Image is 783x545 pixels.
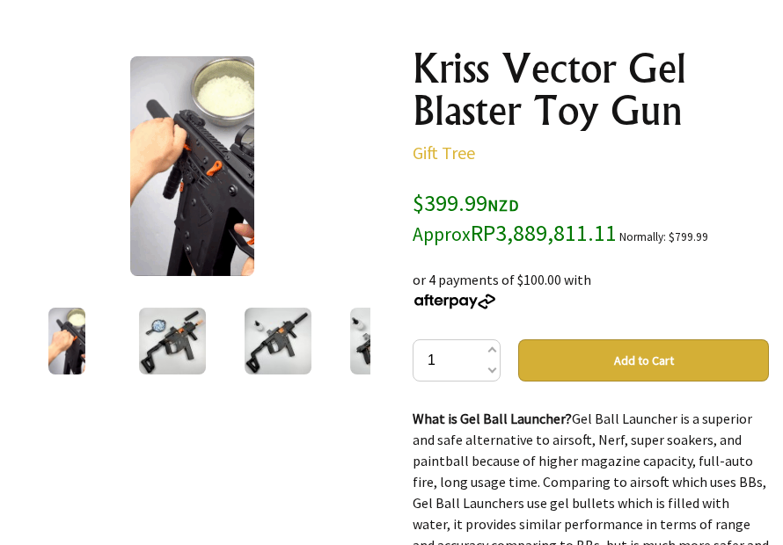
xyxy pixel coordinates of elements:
[413,294,497,309] img: Afterpay
[130,56,254,276] img: Kriss Vector Gel Blaster Toy Gun
[48,308,86,374] img: Kriss Vector Gel Blaster Toy Gun
[245,308,311,374] img: Kriss Vector Gel Blaster Toy Gun
[413,47,769,132] h1: Kriss Vector Gel Blaster Toy Gun
[413,410,572,427] strong: What is Gel Ball Launcher?
[619,229,708,244] small: Normally: $799.99
[350,308,417,374] img: Kriss Vector Gel Blaster Toy Gun
[413,188,617,247] span: $399.99 RP3,889,811.11
[413,248,769,311] div: or 4 payments of $100.00 with
[139,308,206,374] img: Kriss Vector Gel Blaster Toy Gun
[487,195,519,215] span: NZD
[518,339,769,381] button: Add to Cart
[413,142,475,163] a: Gift Tree
[413,222,471,246] small: Approx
